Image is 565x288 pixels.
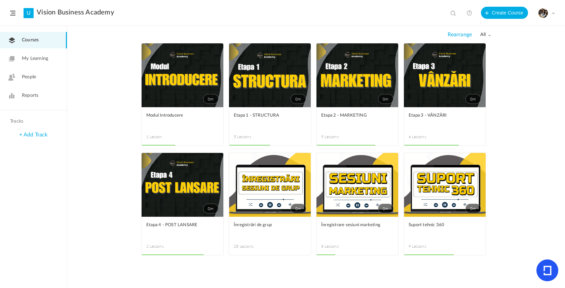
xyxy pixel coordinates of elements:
[316,43,398,107] a: 0m
[321,221,393,237] a: Înregistrare sesiuni marketing
[203,94,219,104] span: 0m
[378,94,393,104] span: 0m
[146,112,209,119] span: Modul Introducere
[24,8,34,18] a: U
[22,74,36,81] span: People
[321,112,383,119] span: Etapa 2 - MARKETING
[146,221,209,229] span: Etapa 4 - POST LANSARE
[409,221,471,229] span: Suport tehnic 360
[409,112,481,127] a: Etapa 3 - VÂNZĂRI
[538,8,548,18] img: tempimagehs7pti.png
[146,134,183,140] span: 1 Lesson
[203,204,219,213] span: 0m
[404,153,486,217] a: 0m
[321,112,393,127] a: Etapa 2 - MARKETING
[234,112,296,119] span: Etapa 1 - STRUCTURA
[321,134,357,140] span: 9 Lessons
[146,243,183,249] span: 2 Lessons
[480,32,491,38] span: all
[481,7,528,19] button: Create Course
[229,43,311,107] a: 0m
[146,221,219,237] a: Etapa 4 - POST LANSARE
[22,55,48,62] span: My Learning
[465,94,481,104] span: 0m
[229,153,311,217] a: 0m
[465,204,481,213] span: 0m
[234,221,296,229] span: Înregistrări de grup
[409,134,445,140] span: 6 Lessons
[234,134,270,140] span: 5 Lessons
[234,243,270,249] span: 28 Lessons
[234,221,306,237] a: Înregistrări de grup
[142,43,223,107] a: 0m
[142,153,223,217] a: 0m
[234,112,306,127] a: Etapa 1 - STRUCTURA
[409,221,481,237] a: Suport tehnic 360
[404,43,486,107] a: 0m
[291,204,306,213] span: 0m
[409,243,445,249] span: 9 Lessons
[22,92,38,99] span: Reports
[448,32,472,38] span: Rearrange
[10,119,55,124] h4: Tracks
[378,204,393,213] span: 0m
[37,8,114,16] a: Vision Business Academy
[409,112,471,119] span: Etapa 3 - VÂNZĂRI
[321,221,383,229] span: Înregistrare sesiuni marketing
[146,112,219,127] a: Modul Introducere
[19,132,47,137] a: + Add Track
[22,37,39,44] span: Courses
[316,153,398,217] a: 0m
[291,94,306,104] span: 0m
[321,243,357,249] span: 8 Lessons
